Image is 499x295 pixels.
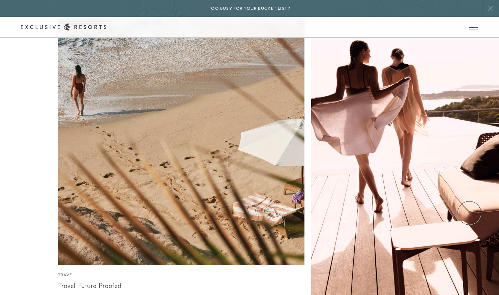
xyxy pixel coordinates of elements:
[469,25,478,30] button: Open navigation
[58,19,305,290] a: TravelTravel, Future-Proofed
[58,280,305,290] div: Travel, Future-Proofed
[209,5,290,12] h6: Too busy for your bucket list?
[58,272,305,278] div: Travel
